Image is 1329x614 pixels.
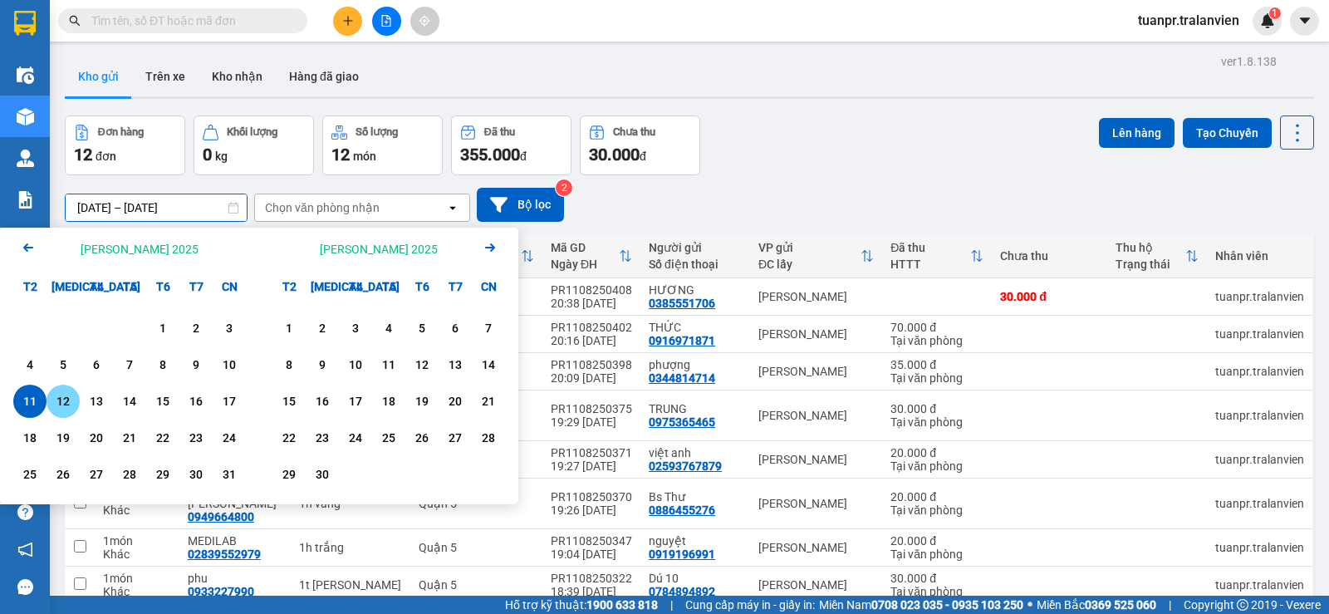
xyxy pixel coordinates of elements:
[306,421,339,454] div: Choose Thứ Ba, tháng 09 23 2025. It's available.
[17,108,34,125] img: warehouse-icon
[85,428,108,448] div: 20
[146,270,179,303] div: T6
[439,421,472,454] div: Choose Thứ Bảy, tháng 09 27 2025. It's available.
[13,458,47,491] div: Choose Thứ Hai, tháng 08 25 2025. It's available.
[179,312,213,345] div: Choose Thứ Bảy, tháng 08 2 2025. It's available.
[551,446,632,459] div: PR1108250371
[477,188,564,222] button: Bộ lọc
[146,458,179,491] div: Choose Thứ Sáu, tháng 08 29 2025. It's available.
[472,385,505,418] div: Choose Chủ Nhật, tháng 09 21 2025. It's available.
[272,348,306,381] div: Choose Thứ Hai, tháng 09 8 2025. It's available.
[102,24,164,189] b: Trà Lan Viên - Gửi khách hàng
[649,402,742,415] div: TRUNG
[80,348,113,381] div: Choose Thứ Tư, tháng 08 6 2025. It's available.
[819,596,1023,614] span: Miền Nam
[213,385,246,418] div: Choose Chủ Nhật, tháng 08 17 2025. It's available.
[113,348,146,381] div: Choose Thứ Năm, tháng 08 7 2025. It's available.
[1183,118,1272,148] button: Tạo Chuyến
[551,297,632,310] div: 20:38 [DATE]
[890,402,983,415] div: 30.000 đ
[17,542,33,558] span: notification
[477,355,500,375] div: 14
[472,312,505,345] div: Choose Chủ Nhật, tháng 09 7 2025. It's available.
[213,348,246,381] div: Choose Chủ Nhật, tháng 08 10 2025. It's available.
[184,464,208,484] div: 30
[65,115,185,175] button: Đơn hàng12đơn
[556,179,572,196] sup: 2
[69,15,81,27] span: search
[551,283,632,297] div: PR1108250408
[1116,258,1185,271] div: Trạng thái
[184,355,208,375] div: 9
[344,391,367,411] div: 17
[758,541,874,554] div: [PERSON_NAME]
[306,458,339,491] div: Choose Thứ Ba, tháng 09 30 2025. It's available.
[377,355,400,375] div: 11
[51,355,75,375] div: 5
[758,497,874,510] div: [PERSON_NAME]
[649,548,715,561] div: 0919196991
[80,421,113,454] div: Choose Thứ Tư, tháng 08 20 2025. It's available.
[213,421,246,454] div: Choose Chủ Nhật, tháng 08 24 2025. It's available.
[21,107,61,185] b: Trà Lan Viên
[1000,290,1099,303] div: 30.000 đ
[551,358,632,371] div: PR1108250398
[215,150,228,163] span: kg
[218,464,241,484] div: 31
[505,596,658,614] span: Hỗ trợ kỹ thuật:
[339,421,372,454] div: Choose Thứ Tư, tháng 09 24 2025. It's available.
[520,150,527,163] span: đ
[580,115,700,175] button: Chưa thu30.000đ
[551,334,632,347] div: 20:16 [DATE]
[1215,541,1304,554] div: tuanpr.tralanvien
[18,238,38,260] button: Previous month.
[649,459,722,473] div: 02593767879
[311,355,334,375] div: 9
[96,150,116,163] span: đơn
[18,464,42,484] div: 25
[47,270,80,303] div: [MEDICAL_DATA]
[218,428,241,448] div: 24
[356,126,398,138] div: Số lượng
[750,234,882,278] th: Toggle SortBy
[113,458,146,491] div: Choose Thứ Năm, tháng 08 28 2025. It's available.
[890,321,983,334] div: 70.000 đ
[306,270,339,303] div: [MEDICAL_DATA]
[405,270,439,303] div: T6
[649,321,742,334] div: THỨC
[890,241,970,254] div: Đã thu
[113,270,146,303] div: T5
[331,145,350,165] span: 12
[213,270,246,303] div: CN
[410,318,434,338] div: 5
[649,572,742,585] div: Dú 10
[179,458,213,491] div: Choose Thứ Bảy, tháng 08 30 2025. It's available.
[551,459,632,473] div: 19:27 [DATE]
[80,270,113,303] div: T4
[151,391,174,411] div: 15
[151,464,174,484] div: 29
[277,464,301,484] div: 29
[890,548,983,561] div: Tại văn phòng
[439,385,472,418] div: Choose Thứ Bảy, tháng 09 20 2025. It's available.
[405,421,439,454] div: Choose Thứ Sáu, tháng 09 26 2025. It's available.
[1215,453,1304,466] div: tuanpr.tralanvien
[444,355,467,375] div: 13
[1037,596,1156,614] span: Miền Bắc
[377,391,400,411] div: 18
[18,238,38,258] svg: Arrow Left
[272,312,306,345] div: Choose Thứ Hai, tháng 09 1 2025. It's available.
[890,358,983,371] div: 35.000 đ
[1260,13,1275,28] img: icon-new-feature
[380,15,392,27] span: file-add
[1215,578,1304,592] div: tuanpr.tralanvien
[1116,241,1185,254] div: Thu hộ
[758,258,861,271] div: ĐC lấy
[446,201,459,214] svg: open
[1215,249,1304,263] div: Nhân viên
[649,446,742,459] div: việt anh
[1269,7,1281,19] sup: 1
[1297,13,1312,28] span: caret-down
[311,428,334,448] div: 23
[47,348,80,381] div: Choose Thứ Ba, tháng 08 5 2025. It's available.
